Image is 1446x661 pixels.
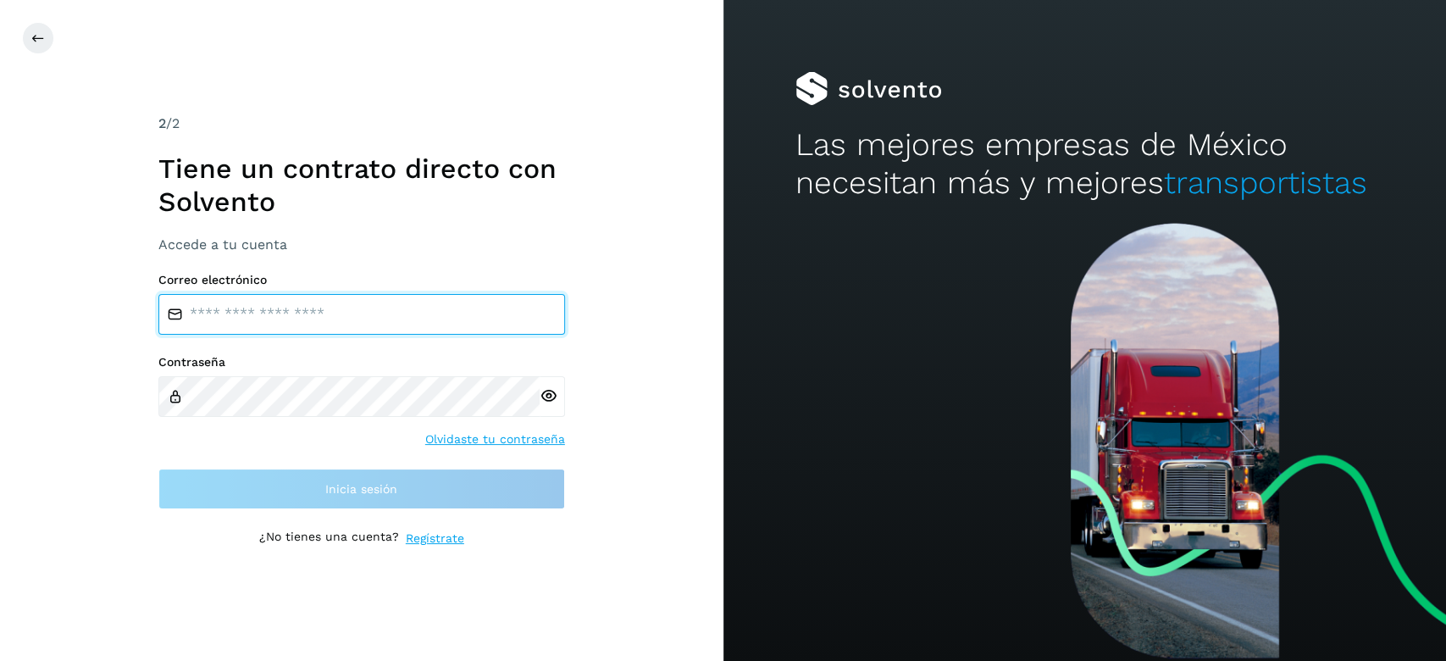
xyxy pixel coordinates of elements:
span: 2 [158,115,166,131]
button: Inicia sesión [158,469,565,509]
a: Olvidaste tu contraseña [425,430,565,448]
label: Correo electrónico [158,273,565,287]
h2: Las mejores empresas de México necesitan más y mejores [795,126,1374,202]
div: /2 [158,114,565,134]
h1: Tiene un contrato directo con Solvento [158,153,565,218]
label: Contraseña [158,355,565,369]
span: Inicia sesión [325,483,397,495]
span: transportistas [1164,164,1367,201]
h3: Accede a tu cuenta [158,236,565,253]
a: Regístrate [406,530,464,547]
p: ¿No tienes una cuenta? [259,530,399,547]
